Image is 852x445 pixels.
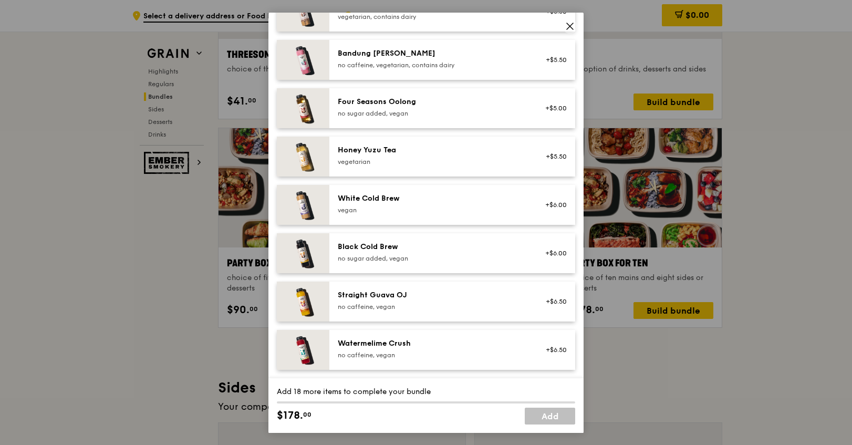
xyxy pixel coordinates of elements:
[338,206,526,214] div: vegan
[277,408,303,423] span: $178.
[277,282,329,322] img: daily_normal_HORZ-straight-guava-OJ.jpg
[338,145,526,156] div: Honey Yuzu Tea
[277,233,329,273] img: daily_normal_HORZ-black-cold-brew.jpg
[539,56,567,64] div: +$5.50
[338,242,526,252] div: Black Cold Brew
[277,40,329,80] img: daily_normal_HORZ-bandung-gao.jpg
[338,109,526,118] div: no sugar added, vegan
[338,338,526,349] div: Watermelime Crush
[539,249,567,257] div: +$6.00
[338,303,526,311] div: no caffeine, vegan
[277,330,329,370] img: daily_normal_HORZ-watermelime-crush.jpg
[338,48,526,59] div: Bandung [PERSON_NAME]
[338,61,526,69] div: no caffeine, vegetarian, contains dairy
[539,346,567,354] div: +$6.50
[338,158,526,166] div: vegetarian
[338,193,526,204] div: White Cold Brew
[338,97,526,107] div: Four Seasons Oolong
[303,410,311,419] span: 00
[539,104,567,112] div: +$5.00
[539,201,567,209] div: +$6.00
[525,408,575,425] a: Add
[277,387,575,397] div: Add 18 more items to complete your bundle
[277,88,329,128] img: daily_normal_HORZ-four-seasons-oolong.jpg
[338,290,526,301] div: Straight Guava OJ
[338,351,526,359] div: no caffeine, vegan
[539,152,567,161] div: +$5.50
[338,254,526,263] div: no sugar added, vegan
[277,185,329,225] img: daily_normal_HORZ-white-cold-brew.jpg
[338,13,526,21] div: vegetarian, contains dairy
[277,137,329,177] img: daily_normal_honey-yuzu-tea.jpg
[539,297,567,306] div: +$6.50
